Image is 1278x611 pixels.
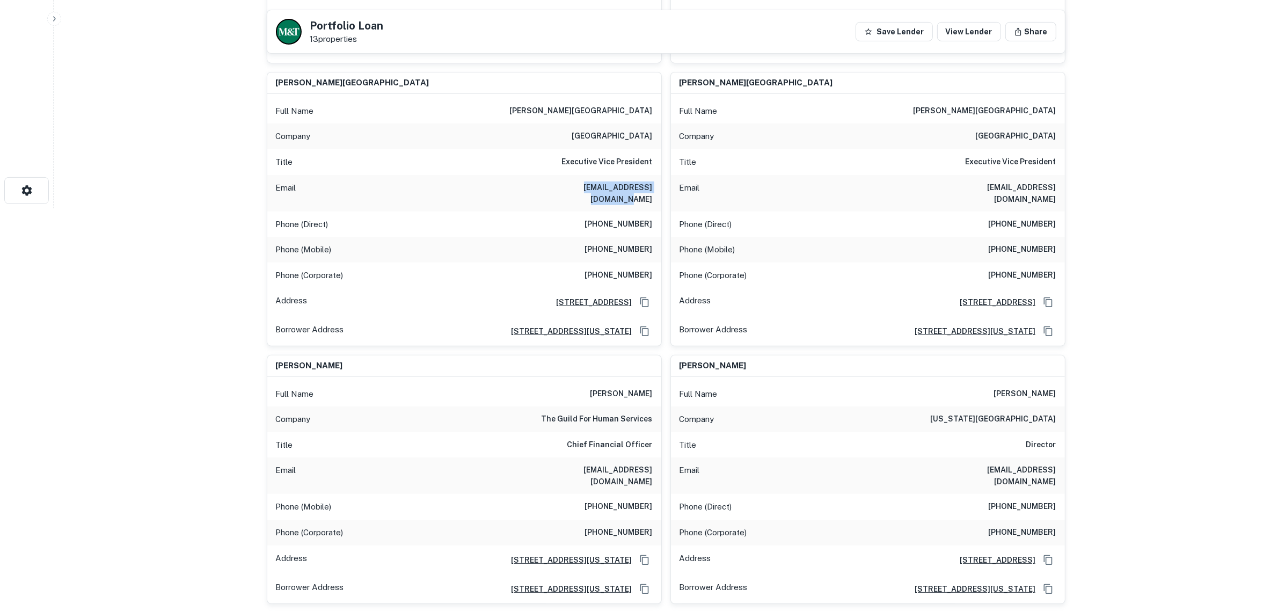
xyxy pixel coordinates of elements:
[680,388,718,401] p: Full Name
[976,130,1056,143] h6: [GEOGRAPHIC_DATA]
[680,243,735,256] p: Phone (Mobile)
[637,552,653,568] button: Copy Address
[1040,294,1056,310] button: Copy Address
[276,294,308,310] p: Address
[524,464,653,488] h6: [EMAIL_ADDRESS][DOMAIN_NAME]
[1005,22,1056,41] button: Share
[680,500,732,513] p: Phone (Direct)
[680,77,833,89] h6: [PERSON_NAME][GEOGRAPHIC_DATA]
[907,325,1036,337] a: [STREET_ADDRESS][US_STATE]
[585,243,653,256] h6: [PHONE_NUMBER]
[989,526,1056,539] h6: [PHONE_NUMBER]
[276,181,296,205] p: Email
[276,156,293,169] p: Title
[276,464,296,488] p: Email
[276,413,311,426] p: Company
[989,218,1056,231] h6: [PHONE_NUMBER]
[680,294,711,310] p: Address
[310,20,384,31] h5: Portfolio Loan
[637,294,653,310] button: Copy Address
[585,269,653,282] h6: [PHONE_NUMBER]
[680,439,697,452] p: Title
[276,439,293,452] p: Title
[276,388,314,401] p: Full Name
[276,526,344,539] p: Phone (Corporate)
[503,583,632,595] a: [STREET_ADDRESS][US_STATE]
[276,323,344,339] p: Borrower Address
[503,554,632,566] a: [STREET_ADDRESS][US_STATE]
[637,581,653,597] button: Copy Address
[952,554,1036,566] a: [STREET_ADDRESS]
[542,413,653,426] h6: the guild for human services
[989,243,1056,256] h6: [PHONE_NUMBER]
[510,105,653,118] h6: [PERSON_NAME][GEOGRAPHIC_DATA]
[310,34,384,44] p: 13 properties
[928,181,1056,205] h6: [EMAIL_ADDRESS][DOMAIN_NAME]
[856,22,933,41] button: Save Lender
[567,439,653,452] h6: Chief Financial Officer
[931,413,1056,426] h6: [US_STATE][GEOGRAPHIC_DATA]
[680,526,747,539] p: Phone (Corporate)
[907,583,1036,595] a: [STREET_ADDRESS][US_STATE]
[276,243,332,256] p: Phone (Mobile)
[680,581,748,597] p: Borrower Address
[680,130,714,143] p: Company
[562,156,653,169] h6: Executive Vice President
[637,323,653,339] button: Copy Address
[989,500,1056,513] h6: [PHONE_NUMBER]
[989,269,1056,282] h6: [PHONE_NUMBER]
[548,296,632,308] a: [STREET_ADDRESS]
[680,105,718,118] p: Full Name
[572,130,653,143] h6: [GEOGRAPHIC_DATA]
[966,156,1056,169] h6: Executive Vice President
[585,500,653,513] h6: [PHONE_NUMBER]
[680,181,700,205] p: Email
[680,323,748,339] p: Borrower Address
[590,388,653,401] h6: [PERSON_NAME]
[680,464,700,488] p: Email
[680,360,747,372] h6: [PERSON_NAME]
[276,269,344,282] p: Phone (Corporate)
[952,296,1036,308] a: [STREET_ADDRESS]
[1224,491,1278,542] iframe: Chat Widget
[928,464,1056,488] h6: [EMAIL_ADDRESS][DOMAIN_NAME]
[276,552,308,568] p: Address
[276,360,343,372] h6: [PERSON_NAME]
[276,500,332,513] p: Phone (Mobile)
[1040,323,1056,339] button: Copy Address
[585,526,653,539] h6: [PHONE_NUMBER]
[994,388,1056,401] h6: [PERSON_NAME]
[585,218,653,231] h6: [PHONE_NUMBER]
[503,325,632,337] a: [STREET_ADDRESS][US_STATE]
[1040,581,1056,597] button: Copy Address
[680,413,714,426] p: Company
[276,105,314,118] p: Full Name
[680,218,732,231] p: Phone (Direct)
[276,581,344,597] p: Borrower Address
[680,552,711,568] p: Address
[914,105,1056,118] h6: [PERSON_NAME][GEOGRAPHIC_DATA]
[937,22,1001,41] a: View Lender
[680,156,697,169] p: Title
[1040,552,1056,568] button: Copy Address
[680,269,747,282] p: Phone (Corporate)
[276,130,311,143] p: Company
[1026,439,1056,452] h6: Director
[276,218,328,231] p: Phone (Direct)
[524,181,653,205] h6: [EMAIL_ADDRESS][DOMAIN_NAME]
[276,77,429,89] h6: [PERSON_NAME][GEOGRAPHIC_DATA]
